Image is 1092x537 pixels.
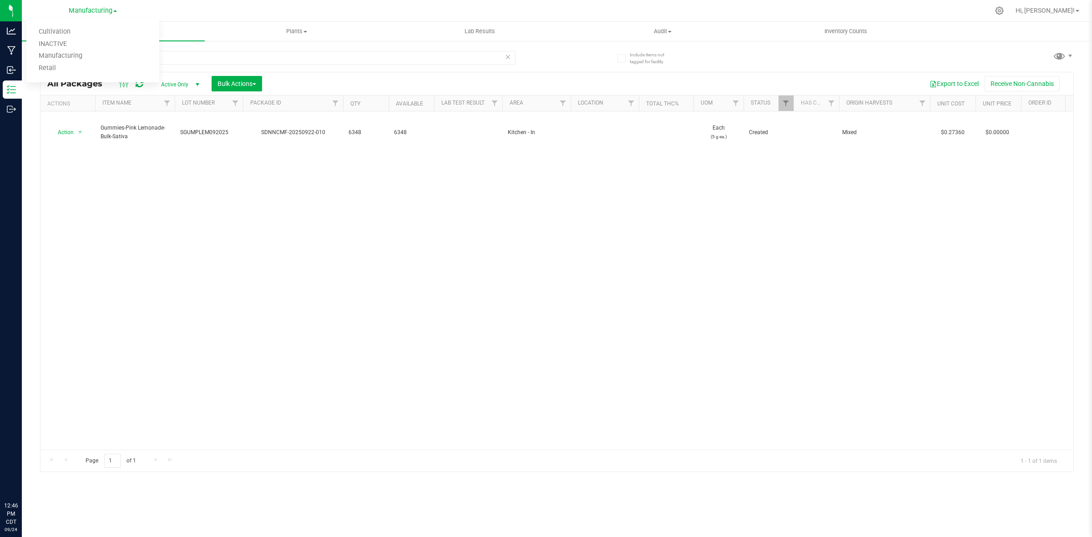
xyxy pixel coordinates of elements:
[624,95,639,111] a: Filter
[812,27,880,35] span: Inventory Counts
[571,22,754,41] a: Audit
[1013,454,1064,467] span: 1 - 1 of 1 items
[571,27,753,35] span: Audit
[578,100,603,106] a: Location
[75,126,86,139] span: select
[7,105,16,114] inline-svg: Outbound
[981,126,1014,139] span: $0.00000
[50,126,74,139] span: Action
[985,76,1060,91] button: Receive Non-Cannabis
[1016,7,1075,14] span: Hi, [PERSON_NAME]!
[7,85,16,94] inline-svg: Inventory
[22,22,205,41] a: Inventory
[749,128,788,137] span: Created
[9,464,36,492] iframe: Resource center
[794,95,839,111] th: Has COA
[27,463,38,474] iframe: Resource center unread badge
[7,46,16,55] inline-svg: Manufacturing
[205,22,388,41] a: Plants
[937,100,965,107] a: Unit Cost
[349,128,383,137] span: 6348
[556,95,571,111] a: Filter
[26,38,159,50] a: INACTIVE
[824,95,839,111] a: Filter
[26,50,159,62] a: Manufacturing
[328,95,343,111] a: Filter
[728,95,743,111] a: Filter
[388,22,571,41] a: Lab Results
[630,51,675,65] span: Include items not tagged for facility
[78,454,143,468] span: Page of 1
[505,51,511,63] span: Clear
[22,27,205,35] span: Inventory
[228,95,243,111] a: Filter
[212,76,262,91] button: Bulk Actions
[701,100,713,106] a: UOM
[394,128,429,137] span: 6348
[47,79,111,89] span: All Packages
[4,526,18,533] p: 09/24
[7,26,16,35] inline-svg: Analytics
[396,100,423,107] a: Available
[182,100,215,106] a: Lot Number
[754,22,937,41] a: Inventory Counts
[508,128,565,137] span: Kitchen - In
[441,100,485,106] a: Lab Test Result
[842,128,927,137] div: Value 1: Mixed
[69,7,112,15] span: Manufacturing
[40,51,516,65] input: Search Package ID, Item Name, SKU, Lot or Part Number...
[751,100,770,106] a: Status
[217,80,256,87] span: Bulk Actions
[915,95,930,111] a: Filter
[250,100,281,106] a: Package ID
[779,95,794,111] a: Filter
[924,76,985,91] button: Export to Excel
[646,100,679,107] a: Total THC%
[452,27,507,35] span: Lab Results
[487,95,502,111] a: Filter
[930,111,976,154] td: $0.27360
[7,65,16,75] inline-svg: Inbound
[1028,100,1052,106] a: Order Id
[4,502,18,526] p: 12:46 PM CDT
[26,62,159,75] a: Retail
[205,27,387,35] span: Plants
[26,26,159,38] a: Cultivation
[510,100,523,106] a: Area
[242,128,344,137] div: SDNNCMF-20250922-010
[983,100,1011,107] a: Unit Price
[350,100,360,107] a: Qty
[104,454,121,468] input: 1
[160,95,175,111] a: Filter
[47,100,91,107] div: Actions
[102,100,131,106] a: Item Name
[699,132,738,141] p: (5 g ea.)
[846,100,892,106] a: Origin Harvests
[994,6,1005,15] div: Manage settings
[180,128,238,137] span: SGUMPLEM092025
[101,124,169,141] span: Gummies-Pink Lemonade-Bulk-Sativa
[699,124,738,141] span: Each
